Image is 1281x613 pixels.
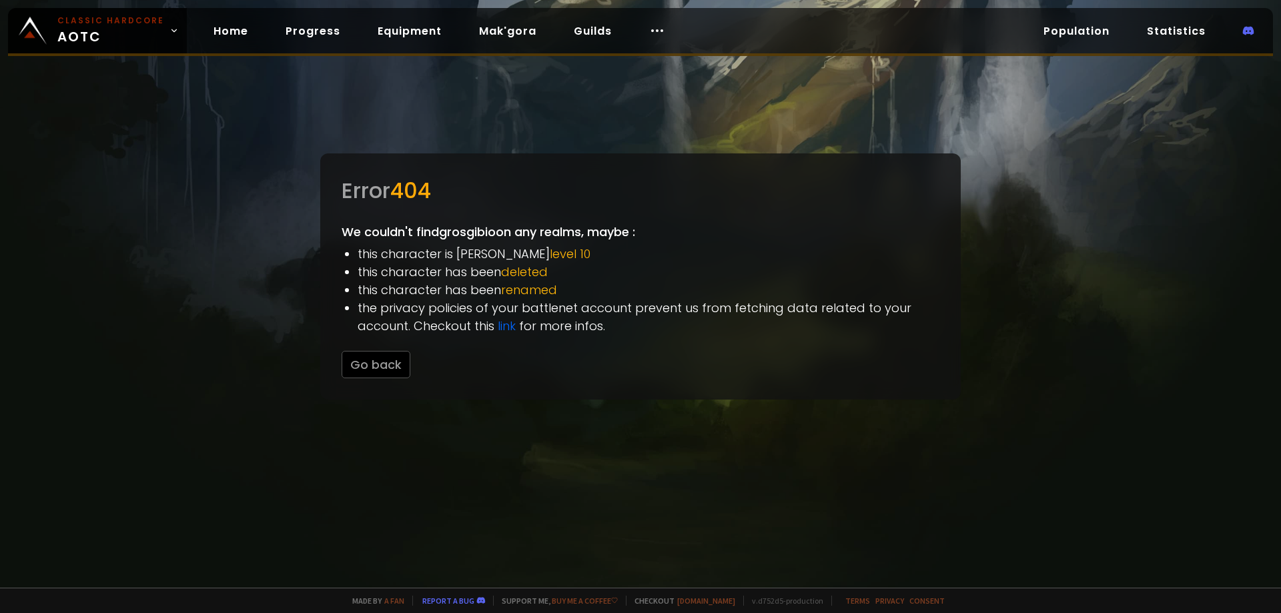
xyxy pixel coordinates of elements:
[320,153,961,400] div: We couldn't find grosgibio on any realms, maybe :
[550,245,590,262] span: level 10
[344,596,404,606] span: Made by
[422,596,474,606] a: Report a bug
[498,318,516,334] a: link
[845,596,870,606] a: Terms
[358,299,939,335] li: the privacy policies of your battlenet account prevent us from fetching data related to your acco...
[358,281,939,299] li: this character has been
[8,8,187,53] a: Classic HardcoreAOTC
[909,596,945,606] a: Consent
[275,17,351,45] a: Progress
[493,596,618,606] span: Support me,
[358,245,939,263] li: this character is [PERSON_NAME]
[358,263,939,281] li: this character has been
[563,17,622,45] a: Guilds
[875,596,904,606] a: Privacy
[552,596,618,606] a: Buy me a coffee
[1033,17,1120,45] a: Population
[367,17,452,45] a: Equipment
[57,15,164,47] span: AOTC
[1136,17,1216,45] a: Statistics
[677,596,735,606] a: [DOMAIN_NAME]
[501,263,548,280] span: deleted
[342,175,939,207] div: Error
[390,175,431,205] span: 404
[626,596,735,606] span: Checkout
[57,15,164,27] small: Classic Hardcore
[743,596,823,606] span: v. d752d5 - production
[468,17,547,45] a: Mak'gora
[203,17,259,45] a: Home
[342,351,410,378] button: Go back
[342,356,410,373] a: Go back
[384,596,404,606] a: a fan
[501,281,557,298] span: renamed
